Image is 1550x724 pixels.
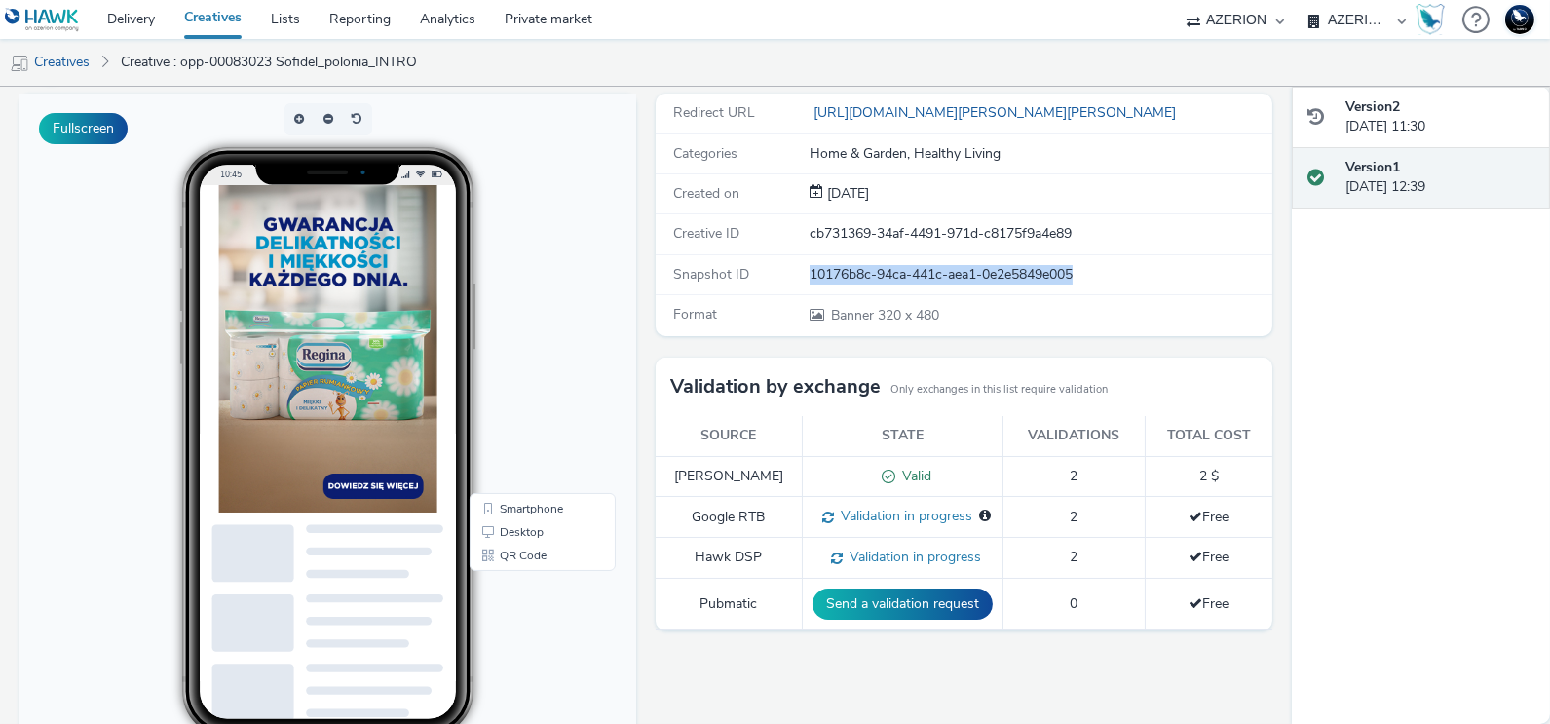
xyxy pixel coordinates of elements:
th: Source [656,416,803,456]
button: Send a validation request [813,589,993,620]
div: Home & Garden, Healthy Living [810,144,1270,164]
span: 2 $ [1199,467,1219,485]
span: Validation in progress [843,548,981,566]
span: Free [1189,594,1229,613]
span: Valid [895,467,931,485]
span: Categories [673,144,737,163]
td: [PERSON_NAME] [656,456,803,497]
li: Desktop [454,427,592,450]
span: Created on [673,184,739,203]
strong: Version 1 [1345,158,1400,176]
img: undefined Logo [5,8,80,32]
strong: Version 2 [1345,97,1400,116]
small: Only exchanges in this list require validation [890,382,1108,398]
span: 2 [1070,548,1077,566]
td: Pubmatic [656,579,803,630]
img: Support Hawk [1505,5,1534,34]
a: Hawk Academy [1416,4,1453,35]
img: mobile [10,54,29,73]
th: Total cost [1145,416,1272,456]
span: Desktop [480,433,524,444]
span: Redirect URL [673,103,755,122]
h3: Validation by exchange [670,372,881,401]
span: Format [673,305,717,324]
td: Hawk DSP [656,538,803,579]
span: 2 [1070,508,1077,526]
th: Validations [1003,416,1146,456]
li: Smartphone [454,403,592,427]
span: [DATE] [823,184,869,203]
button: Fullscreen [39,113,128,144]
th: State [803,416,1003,456]
span: Snapshot ID [673,265,749,284]
span: Free [1189,548,1229,566]
a: Creative : opp-00083023 Sofidel_polonia_INTRO [111,39,427,86]
img: Hawk Academy [1416,4,1445,35]
a: [URL][DOMAIN_NAME][PERSON_NAME][PERSON_NAME] [810,103,1184,122]
li: QR Code [454,450,592,474]
span: Smartphone [480,409,544,421]
img: Advertisement preview [200,92,418,419]
td: Google RTB [656,497,803,538]
div: 10176b8c-94ca-441c-aea1-0e2e5849e005 [810,265,1270,285]
span: Banner [831,306,878,324]
div: Creation 15 September 2025, 12:39 [823,184,869,204]
div: [DATE] 12:39 [1345,158,1534,198]
span: 2 [1070,467,1077,485]
div: [DATE] 11:30 [1345,97,1534,137]
span: Validation in progress [834,507,972,525]
span: Creative ID [673,224,739,243]
span: Free [1189,508,1229,526]
span: 0 [1070,594,1077,613]
span: 320 x 480 [829,306,939,324]
span: 10:45 [201,75,222,86]
div: cb731369-34af-4491-971d-c8175f9a4e89 [810,224,1270,244]
span: QR Code [480,456,527,468]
